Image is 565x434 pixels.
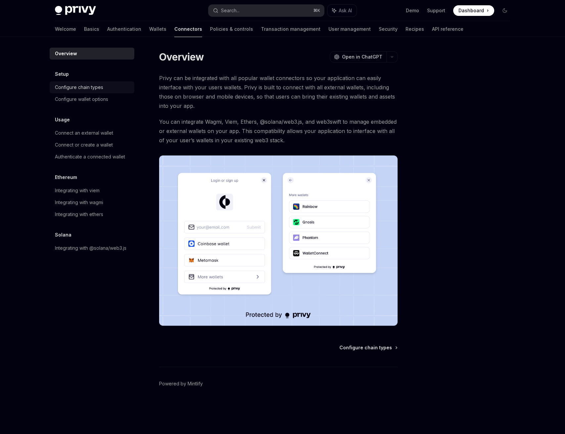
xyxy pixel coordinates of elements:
span: ⌘ K [313,8,320,13]
a: User management [328,21,371,37]
button: Open in ChatGPT [330,51,386,63]
a: API reference [432,21,463,37]
a: Configure wallet options [50,93,134,105]
h5: Setup [55,70,69,78]
img: dark logo [55,6,96,15]
a: Demo [406,7,419,14]
a: Authenticate a connected wallet [50,151,134,163]
div: Connect or create a wallet [55,141,113,149]
button: Toggle dark mode [500,5,510,16]
img: Connectors3 [159,155,398,326]
a: Powered by Mintlify [159,380,203,387]
a: Authentication [107,21,141,37]
div: Configure wallet options [55,95,108,103]
a: Integrating with wagmi [50,196,134,208]
a: Recipes [406,21,424,37]
button: Ask AI [327,5,357,17]
a: Overview [50,48,134,60]
a: Integrating with viem [50,185,134,196]
a: Wallets [149,21,166,37]
a: Integrating with @solana/web3.js [50,242,134,254]
a: Policies & controls [210,21,253,37]
a: Connect or create a wallet [50,139,134,151]
a: Security [379,21,398,37]
div: Authenticate a connected wallet [55,153,125,161]
div: Integrating with viem [55,187,100,195]
span: Ask AI [339,7,352,14]
a: Connect an external wallet [50,127,134,139]
h5: Solana [55,231,71,239]
a: Transaction management [261,21,321,37]
a: Connectors [174,21,202,37]
a: Welcome [55,21,76,37]
button: Search...⌘K [208,5,324,17]
span: Dashboard [458,7,484,14]
a: Support [427,7,445,14]
span: Configure chain types [339,344,392,351]
a: Basics [84,21,99,37]
h5: Ethereum [55,173,77,181]
a: Configure chain types [50,81,134,93]
span: You can integrate Wagmi, Viem, Ethers, @solana/web3.js, and web3swift to manage embedded or exter... [159,117,398,145]
a: Dashboard [453,5,494,16]
div: Configure chain types [55,83,103,91]
span: Open in ChatGPT [342,54,382,60]
div: Integrating with wagmi [55,198,103,206]
div: Integrating with @solana/web3.js [55,244,126,252]
div: Search... [221,7,239,15]
div: Overview [55,50,77,58]
span: Privy can be integrated with all popular wallet connectors so your application can easily interfa... [159,73,398,110]
a: Configure chain types [339,344,397,351]
h5: Usage [55,116,70,124]
a: Integrating with ethers [50,208,134,220]
div: Connect an external wallet [55,129,113,137]
div: Integrating with ethers [55,210,103,218]
h1: Overview [159,51,204,63]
